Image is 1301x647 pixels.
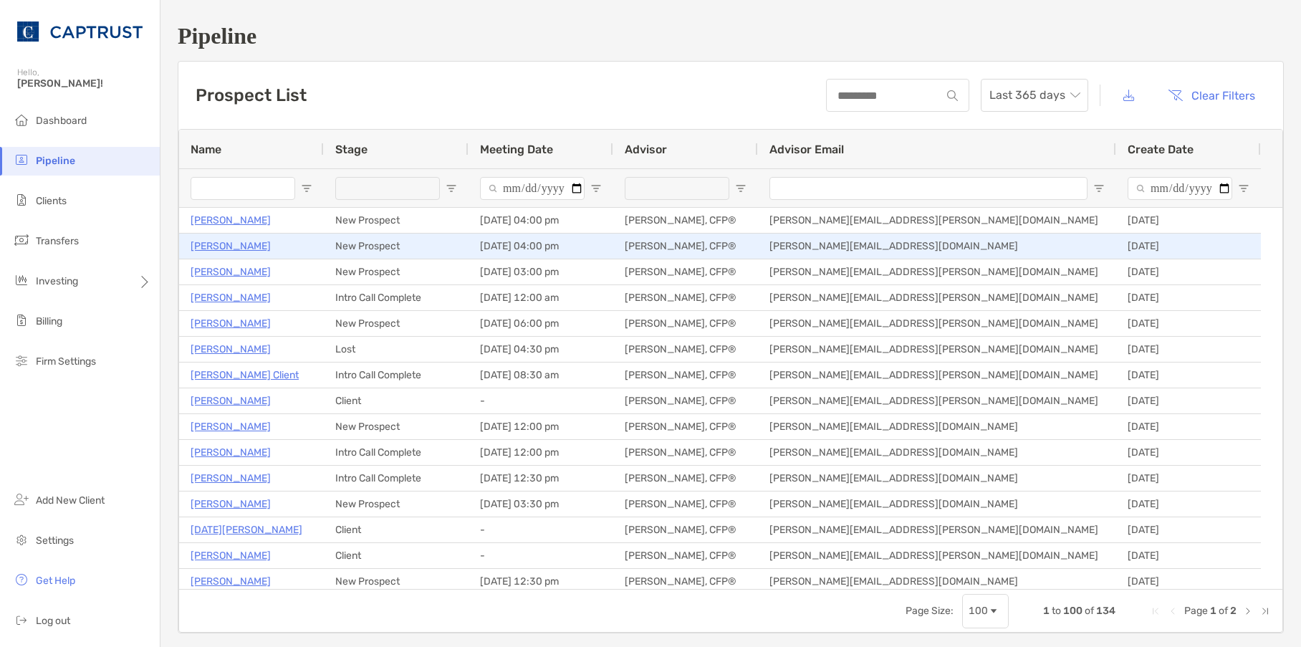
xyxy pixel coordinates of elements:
div: [PERSON_NAME][EMAIL_ADDRESS][PERSON_NAME][DOMAIN_NAME] [758,208,1116,233]
div: [DATE] [1116,388,1261,413]
button: Open Filter Menu [1238,183,1249,194]
span: 100 [1063,605,1082,617]
span: 1 [1210,605,1216,617]
h3: Prospect List [196,85,307,105]
a: [DATE][PERSON_NAME] [191,521,302,539]
a: [PERSON_NAME] [191,237,271,255]
div: [PERSON_NAME][EMAIL_ADDRESS][PERSON_NAME][DOMAIN_NAME] [758,517,1116,542]
div: [DATE] [1116,414,1261,439]
div: First Page [1150,605,1161,617]
div: [DATE] [1116,311,1261,336]
button: Open Filter Menu [735,183,746,194]
div: [PERSON_NAME][EMAIL_ADDRESS][PERSON_NAME][DOMAIN_NAME] [758,259,1116,284]
div: - [469,517,613,542]
div: - [469,543,613,568]
div: [PERSON_NAME], CFP® [613,466,758,491]
span: Create Date [1128,143,1194,156]
a: [PERSON_NAME] [191,444,271,461]
div: [DATE] [1116,337,1261,362]
div: - [469,388,613,413]
div: [PERSON_NAME][EMAIL_ADDRESS][DOMAIN_NAME] [758,569,1116,594]
div: [DATE] [1116,363,1261,388]
span: Page [1184,605,1208,617]
span: [PERSON_NAME]! [17,77,151,90]
div: [DATE] 12:00 pm [469,414,613,439]
h1: Pipeline [178,23,1284,49]
span: Stage [335,143,368,156]
p: [PERSON_NAME] [191,289,271,307]
div: New Prospect [324,414,469,439]
div: [DATE] [1116,440,1261,465]
a: [PERSON_NAME] [191,547,271,565]
span: Billing [36,315,62,327]
div: [DATE] [1116,492,1261,517]
button: Clear Filters [1157,80,1266,111]
input: Name Filter Input [191,177,295,200]
div: Lost [324,337,469,362]
img: add_new_client icon [13,491,30,508]
a: [PERSON_NAME] [191,340,271,358]
span: of [1085,605,1094,617]
span: 1 [1043,605,1050,617]
div: [PERSON_NAME][EMAIL_ADDRESS][DOMAIN_NAME] [758,492,1116,517]
div: [DATE] 12:30 pm [469,569,613,594]
div: New Prospect [324,311,469,336]
div: [PERSON_NAME][EMAIL_ADDRESS][PERSON_NAME][DOMAIN_NAME] [758,388,1116,413]
span: Settings [36,535,74,547]
div: [PERSON_NAME], CFP® [613,440,758,465]
span: Firm Settings [36,355,96,368]
div: Last Page [1259,605,1271,617]
div: New Prospect [324,492,469,517]
div: New Prospect [324,208,469,233]
div: [PERSON_NAME][EMAIL_ADDRESS][PERSON_NAME][DOMAIN_NAME] [758,285,1116,310]
div: Page Size: [906,605,954,617]
img: settings icon [13,531,30,548]
div: [PERSON_NAME][EMAIL_ADDRESS][PERSON_NAME][DOMAIN_NAME] [758,337,1116,362]
div: [PERSON_NAME], CFP® [613,492,758,517]
div: [DATE] 04:30 pm [469,337,613,362]
input: Create Date Filter Input [1128,177,1232,200]
div: [DATE] 03:30 pm [469,492,613,517]
div: [DATE] [1116,466,1261,491]
div: [PERSON_NAME][EMAIL_ADDRESS][DOMAIN_NAME] [758,234,1116,259]
p: [PERSON_NAME] [191,469,271,487]
img: clients icon [13,191,30,209]
div: [PERSON_NAME], CFP® [613,337,758,362]
div: [DATE] [1116,569,1261,594]
div: [DATE] 12:00 am [469,285,613,310]
div: [DATE] 12:00 pm [469,440,613,465]
img: firm-settings icon [13,352,30,369]
div: Client [324,543,469,568]
div: New Prospect [324,259,469,284]
a: [PERSON_NAME] [191,572,271,590]
span: Investing [36,275,78,287]
div: [PERSON_NAME][EMAIL_ADDRESS][PERSON_NAME][DOMAIN_NAME] [758,311,1116,336]
div: [DATE] 12:30 pm [469,466,613,491]
a: [PERSON_NAME] Client [191,366,299,384]
div: Intro Call Complete [324,466,469,491]
div: Next Page [1242,605,1254,617]
a: [PERSON_NAME] [191,263,271,281]
span: Advisor [625,143,667,156]
div: [PERSON_NAME], CFP® [613,234,758,259]
div: [PERSON_NAME], CFP® [613,208,758,233]
span: 2 [1230,605,1237,617]
div: [PERSON_NAME], CFP® [613,517,758,542]
p: [PERSON_NAME] [191,418,271,436]
div: [PERSON_NAME][EMAIL_ADDRESS][DOMAIN_NAME] [758,414,1116,439]
div: Intro Call Complete [324,285,469,310]
img: get-help icon [13,571,30,588]
span: Clients [36,195,67,207]
div: [DATE] 06:00 pm [469,311,613,336]
span: Name [191,143,221,156]
div: New Prospect [324,569,469,594]
div: [PERSON_NAME][EMAIL_ADDRESS][PERSON_NAME][DOMAIN_NAME] [758,363,1116,388]
span: Dashboard [36,115,87,127]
